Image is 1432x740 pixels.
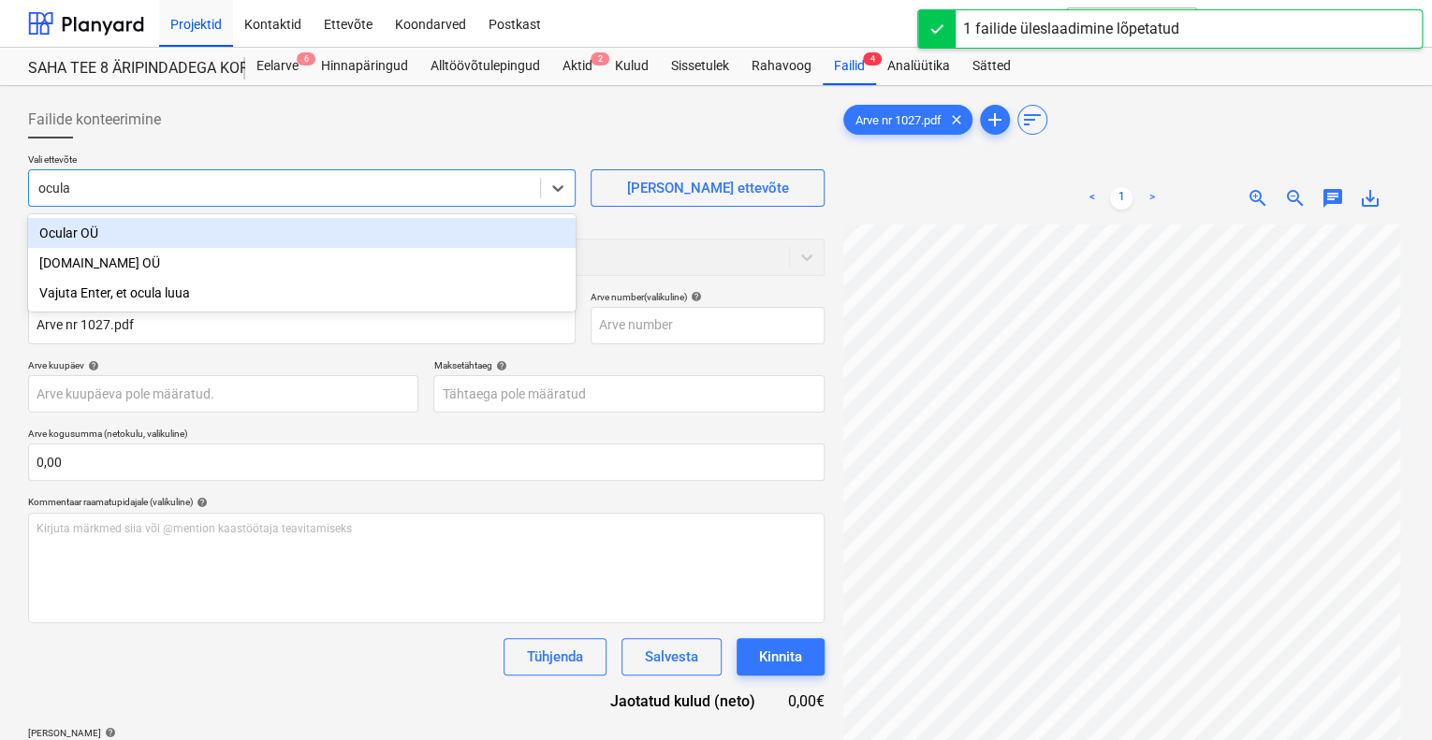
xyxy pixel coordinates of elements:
div: 1 failide üleslaadimine lõpetatud [963,18,1179,40]
span: help [687,291,702,302]
div: Kommentaar raamatupidajale (valikuline) [28,496,825,508]
div: Salvesta [645,645,698,669]
input: Arve number [591,307,825,344]
span: zoom_out [1284,187,1307,210]
div: [PERSON_NAME] ettevõte [626,176,788,200]
p: Vali ettevõte [28,153,576,169]
div: 0,00€ [785,690,825,712]
span: save_alt [1359,187,1381,210]
div: Tühjenda [527,645,583,669]
div: Ocular OÜ [28,218,576,248]
span: clear [945,109,968,131]
button: Kinnita [737,638,825,675]
a: Rahavoog [740,48,823,85]
div: Arve nr 1027.pdf [843,105,972,135]
span: zoom_in [1247,187,1269,210]
a: Eelarve6 [245,48,310,85]
a: Next page [1140,187,1162,210]
button: [PERSON_NAME] ettevõte [591,169,825,207]
a: Sätted [961,48,1022,85]
div: Failid [823,48,876,85]
a: Failid4 [823,48,876,85]
input: Arve kogusumma (netokulu, valikuline) [28,443,825,481]
a: Previous page [1080,187,1103,210]
span: 4 [863,52,882,65]
div: Aktid [551,48,604,85]
button: Salvesta [621,638,722,675]
a: Page 1 is your current page [1110,187,1132,210]
span: Arve nr 1027.pdf [844,113,953,127]
div: SAHA TEE 8 ÄRIPINDADEGA KORTERMAJA [28,59,223,79]
input: Tähtaega pole määratud [433,375,824,413]
span: 6 [297,52,315,65]
span: add [984,109,1006,131]
div: Vajuta Enter, et ocula luua [28,278,576,308]
div: Arve number (valikuline) [591,291,825,303]
span: help [101,727,116,738]
span: help [84,360,99,371]
div: [DOMAIN_NAME] OÜ [28,248,576,278]
div: Jaotatud kulud (neto) [581,690,785,712]
iframe: Chat Widget [1338,650,1432,740]
div: [PERSON_NAME] [28,727,576,739]
a: Sissetulek [660,48,740,85]
span: 2 [591,52,609,65]
a: Hinnapäringud [310,48,419,85]
input: Arve kuupäeva pole määratud. [28,375,418,413]
a: Aktid2 [551,48,604,85]
div: Eelarve [245,48,310,85]
input: Dokumendi nimi [28,307,576,344]
a: Kulud [604,48,660,85]
span: Failide konteerimine [28,109,161,131]
div: Maksetähtaeg [433,359,824,371]
div: Ocular.ee OÜ [28,248,576,278]
a: Alltöövõtulepingud [419,48,551,85]
span: help [491,360,506,371]
a: Analüütika [876,48,961,85]
span: sort [1021,109,1044,131]
div: Arve kuupäev [28,359,418,371]
span: chat [1322,187,1344,210]
span: help [193,497,208,508]
div: Kinnita [759,645,802,669]
button: Tühjenda [504,638,606,675]
p: Arve kogusumma (netokulu, valikuline) [28,428,825,443]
